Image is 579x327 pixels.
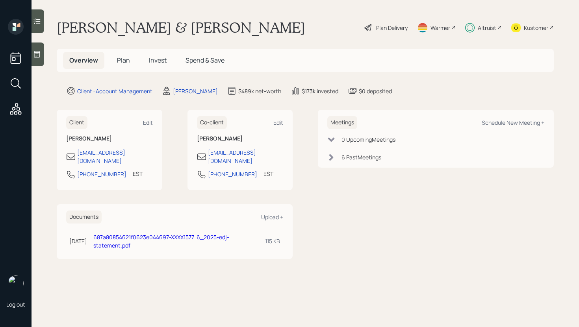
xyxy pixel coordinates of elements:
div: 0 Upcoming Meeting s [341,135,395,144]
div: $173k invested [302,87,338,95]
h6: [PERSON_NAME] [66,135,153,142]
div: Edit [273,119,283,126]
h1: [PERSON_NAME] & [PERSON_NAME] [57,19,305,36]
div: Plan Delivery [376,24,408,32]
div: Kustomer [524,24,548,32]
div: Client · Account Management [77,87,152,95]
div: 115 KB [265,237,280,245]
div: $489k net-worth [238,87,281,95]
div: EST [133,170,143,178]
span: Spend & Save [186,56,225,65]
h6: Co-client [197,116,227,129]
div: Warmer [431,24,450,32]
a: 687a80854621f0623e044697-XXXX1577-6_2025-edj-statement.pdf [93,233,229,249]
div: [EMAIL_ADDRESS][DOMAIN_NAME] [77,148,153,165]
span: Plan [117,56,130,65]
div: [DATE] [69,237,87,245]
div: EST [264,170,273,178]
div: Altruist [478,24,496,32]
h6: Documents [66,211,102,224]
div: Log out [6,301,25,308]
div: [PHONE_NUMBER] [208,170,257,178]
h6: Client [66,116,87,129]
div: [PHONE_NUMBER] [77,170,126,178]
div: 6 Past Meeting s [341,153,381,161]
h6: [PERSON_NAME] [197,135,284,142]
h6: Meetings [327,116,357,129]
img: retirable_logo.png [8,275,24,291]
div: $0 deposited [359,87,392,95]
span: Overview [69,56,98,65]
div: [EMAIL_ADDRESS][DOMAIN_NAME] [208,148,284,165]
div: Edit [143,119,153,126]
div: Upload + [261,213,283,221]
div: [PERSON_NAME] [173,87,218,95]
div: Schedule New Meeting + [482,119,544,126]
span: Invest [149,56,167,65]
